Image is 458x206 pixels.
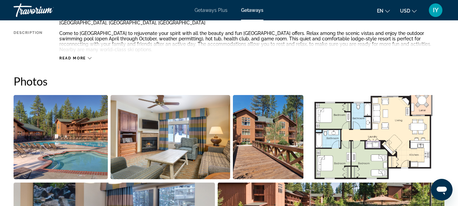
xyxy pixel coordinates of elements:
[377,6,390,16] button: Change language
[400,8,410,14] span: USD
[427,3,444,17] button: User Menu
[195,7,227,13] a: Getaways Plus
[433,7,439,14] span: IY
[431,179,453,201] iframe: Button to launch messaging window
[111,95,230,180] button: Open full-screen image slider
[377,8,383,14] span: en
[14,1,81,19] a: Travorium
[14,31,42,52] div: Description
[59,56,86,60] span: Read more
[400,6,417,16] button: Change currency
[14,74,444,88] h2: Photos
[59,31,444,52] div: Come to [GEOGRAPHIC_DATA] to rejuvenate your spirit with all the beauty and fun [GEOGRAPHIC_DATA]...
[59,56,92,61] button: Read more
[241,7,263,13] a: Getaways
[233,95,303,180] button: Open full-screen image slider
[14,95,108,180] button: Open full-screen image slider
[306,95,444,180] button: Open full-screen image slider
